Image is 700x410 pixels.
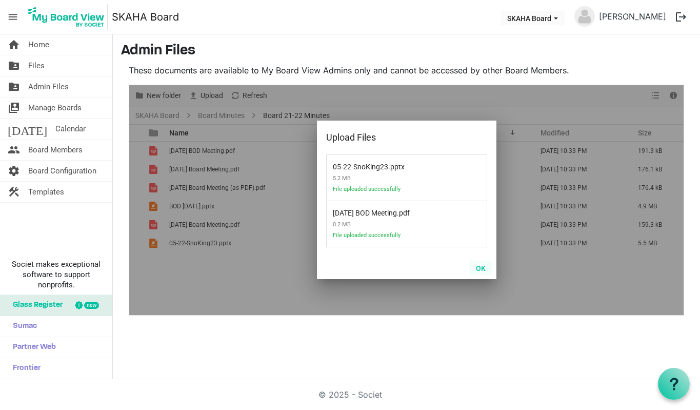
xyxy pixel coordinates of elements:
span: Sumac [8,316,37,337]
span: settings [8,161,20,181]
a: My Board View Logo [25,4,112,30]
a: SKAHA Board [112,7,179,27]
span: File uploaded successfully [333,232,441,245]
span: May 2022 BOD Meeting.pdf [333,203,397,217]
span: Files [28,55,45,76]
div: Upload Files [326,130,455,145]
a: © 2025 - Societ [318,389,382,400]
span: File uploaded successfully [333,186,441,199]
span: switch_account [8,97,20,118]
span: Admin Files [28,76,69,97]
span: 5.2 MB [333,171,441,186]
span: Board Configuration [28,161,96,181]
span: Home [28,34,49,55]
span: Manage Boards [28,97,82,118]
span: [DATE] [8,119,47,139]
span: folder_shared [8,76,20,97]
span: menu [3,7,23,27]
span: construction [8,182,20,202]
span: 05-22-SnoKing23.pptx [333,157,388,171]
span: people [8,140,20,160]
div: new [84,302,99,309]
button: OK [469,261,492,275]
span: 0.2 MB [333,217,441,232]
p: These documents are available to My Board View Admins only and cannot be accessed by other Board ... [129,64,684,76]
span: Partner Web [8,337,56,358]
span: Templates [28,182,64,202]
button: SKAHA Board dropdownbutton [501,11,565,25]
h3: Admin Files [121,43,692,60]
img: My Board View Logo [25,4,108,30]
span: folder_shared [8,55,20,76]
span: Calendar [55,119,86,139]
span: Board Members [28,140,83,160]
a: [PERSON_NAME] [595,6,670,27]
img: no-profile-picture.svg [574,6,595,27]
span: Societ makes exceptional software to support nonprofits. [5,259,108,290]
button: logout [670,6,692,28]
span: Glass Register [8,295,63,316]
span: Frontier [8,358,41,379]
span: home [8,34,20,55]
